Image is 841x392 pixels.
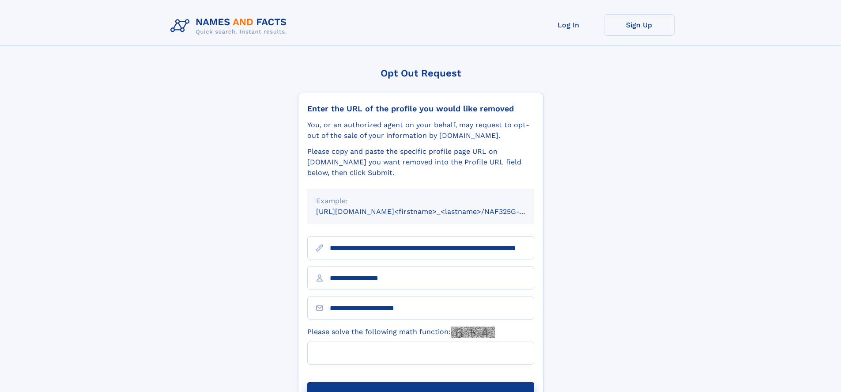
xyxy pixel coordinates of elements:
div: Opt Out Request [298,68,543,79]
small: [URL][DOMAIN_NAME]<firstname>_<lastname>/NAF325G-xxxxxxxx [316,207,551,216]
a: Sign Up [604,14,675,36]
div: Enter the URL of the profile you would like removed [307,104,534,114]
label: Please solve the following math function: [307,327,495,338]
div: Please copy and paste the specific profile page URL on [DOMAIN_NAME] you want removed into the Pr... [307,146,534,178]
div: You, or an authorized agent on your behalf, may request to opt-out of the sale of your informatio... [307,120,534,141]
a: Log In [533,14,604,36]
img: Logo Names and Facts [167,14,294,38]
div: Example: [316,196,525,206]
